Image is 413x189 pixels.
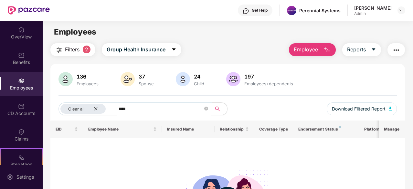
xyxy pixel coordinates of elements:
img: svg+xml;base64,PHN2ZyBpZD0iRW1wbG95ZWVzIiB4bWxucz0iaHR0cDovL3d3dy53My5vcmcvMjAwMC9zdmciIHdpZHRoPS... [18,78,25,84]
button: Employee [289,43,336,56]
img: svg+xml;base64,PHN2ZyBpZD0iQ2xhaW0iIHhtbG5zPSJodHRwOi8vd3d3LnczLm9yZy8yMDAwL3N2ZyIgd2lkdGg9IjIwIi... [18,129,25,135]
span: search [211,106,224,111]
div: Employees+dependents [243,81,294,86]
div: Platform Status [364,127,400,132]
img: svg+xml;base64,PHN2ZyB4bWxucz0iaHR0cDovL3d3dy53My5vcmcvMjAwMC9zdmciIHhtbG5zOnhsaW5rPSJodHRwOi8vd3... [323,46,331,54]
div: [PERSON_NAME] [354,5,392,11]
span: Employees [54,27,96,37]
button: Clear allclose [58,102,117,115]
div: 197 [243,73,294,80]
img: svg+xml;base64,PHN2ZyBpZD0iRHJvcGRvd24tMzJ4MzIiIHhtbG5zPSJodHRwOi8vd3d3LnczLm9yZy8yMDAwL3N2ZyIgd2... [399,8,404,13]
img: svg+xml;base64,PHN2ZyB4bWxucz0iaHR0cDovL3d3dy53My5vcmcvMjAwMC9zdmciIHhtbG5zOnhsaW5rPSJodHRwOi8vd3... [226,72,240,86]
div: Settings [15,174,36,180]
button: Reportscaret-down [342,43,381,56]
img: svg+xml;base64,PHN2ZyBpZD0iU2V0dGluZy0yMHgyMCIgeG1sbnM9Imh0dHA6Ly93d3cudzMub3JnLzIwMDAvc3ZnIiB3aW... [7,174,13,180]
span: Group Health Insurance [107,46,165,54]
img: svg+xml;base64,PHN2ZyB4bWxucz0iaHR0cDovL3d3dy53My5vcmcvMjAwMC9zdmciIHhtbG5zOnhsaW5rPSJodHRwOi8vd3... [121,72,135,86]
img: svg+xml;base64,PHN2ZyBpZD0iQmVuZWZpdHMiIHhtbG5zPSJodHRwOi8vd3d3LnczLm9yZy8yMDAwL3N2ZyIgd2lkdGg9Ij... [18,52,25,58]
span: Employee Name [88,127,152,132]
button: Download Filtered Report [327,102,397,115]
th: EID [50,121,83,138]
img: svg+xml;base64,PHN2ZyB4bWxucz0iaHR0cDovL3d3dy53My5vcmcvMjAwMC9zdmciIHhtbG5zOnhsaW5rPSJodHRwOi8vd3... [176,72,190,86]
span: Clear all [68,106,84,111]
th: Coverage Type [254,121,293,138]
span: caret-down [171,47,176,53]
img: svg+xml;base64,PHN2ZyB4bWxucz0iaHR0cDovL3d3dy53My5vcmcvMjAwMC9zdmciIHhtbG5zOnhsaW5rPSJodHRwOi8vd3... [58,72,73,86]
div: Child [193,81,206,86]
img: svg+xml;base64,PHN2ZyB4bWxucz0iaHR0cDovL3d3dy53My5vcmcvMjAwMC9zdmciIHdpZHRoPSIyNCIgaGVpZ2h0PSIyNC... [55,46,63,54]
div: 37 [137,73,155,80]
span: close [94,107,98,111]
th: Insured Name [162,121,215,138]
div: 24 [193,73,206,80]
img: whatsapp%20image%202023-09-04%20at%2015.36.01.jpeg [287,6,296,15]
div: Admin [354,11,392,16]
span: Relationship [220,127,244,132]
div: 136 [75,73,100,80]
span: caret-down [371,47,376,53]
button: search [211,102,228,115]
th: Employee Name [83,121,162,138]
div: Stepathon [1,161,42,168]
img: svg+xml;base64,PHN2ZyBpZD0iQ0RfQWNjb3VudHMiIGRhdGEtbmFtZT0iQ0QgQWNjb3VudHMiIHhtbG5zPSJodHRwOi8vd3... [18,103,25,110]
div: Perennial Systems [299,7,341,14]
img: svg+xml;base64,PHN2ZyB4bWxucz0iaHR0cDovL3d3dy53My5vcmcvMjAwMC9zdmciIHhtbG5zOnhsaW5rPSJodHRwOi8vd3... [389,107,392,110]
span: close-circle [204,106,208,112]
th: Manage [379,121,405,138]
span: 2 [83,46,90,53]
span: Employee [294,46,318,54]
th: Relationship [215,121,254,138]
span: EID [56,127,73,132]
img: svg+xml;base64,PHN2ZyB4bWxucz0iaHR0cDovL3d3dy53My5vcmcvMjAwMC9zdmciIHdpZHRoPSIyNCIgaGVpZ2h0PSIyNC... [392,46,400,54]
div: Get Help [252,8,268,13]
img: svg+xml;base64,PHN2ZyB4bWxucz0iaHR0cDovL3d3dy53My5vcmcvMjAwMC9zdmciIHdpZHRoPSIyMSIgaGVpZ2h0PSIyMC... [18,154,25,161]
div: Spouse [137,81,155,86]
img: New Pazcare Logo [8,6,50,15]
span: close-circle [204,107,208,110]
div: Endorsement Status [298,127,354,132]
img: svg+xml;base64,PHN2ZyBpZD0iSGVscC0zMngzMiIgeG1sbnM9Imh0dHA6Ly93d3cudzMub3JnLzIwMDAvc3ZnIiB3aWR0aD... [243,8,249,14]
button: Group Health Insurancecaret-down [102,43,181,56]
span: Download Filtered Report [332,105,386,112]
img: svg+xml;base64,PHN2ZyBpZD0iSG9tZSIgeG1sbnM9Imh0dHA6Ly93d3cudzMub3JnLzIwMDAvc3ZnIiB3aWR0aD0iMjAiIG... [18,26,25,33]
button: Filters2 [50,43,95,56]
div: Employees [75,81,100,86]
span: Filters [65,46,79,54]
span: Reports [347,46,366,54]
img: svg+xml;base64,PHN2ZyB4bWxucz0iaHR0cDovL3d3dy53My5vcmcvMjAwMC9zdmciIHdpZHRoPSI4IiBoZWlnaHQ9IjgiIH... [339,126,341,128]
